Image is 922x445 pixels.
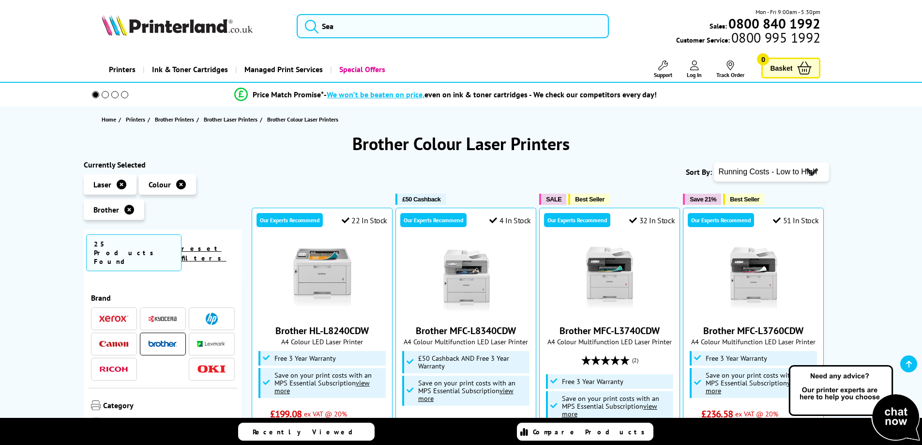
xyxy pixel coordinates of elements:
[99,338,128,350] a: Canon
[539,194,566,205] button: SALE
[148,315,177,322] img: Kyocera
[757,53,769,65] span: 0
[574,307,646,317] a: Brother MFC-L3740CDW
[654,71,672,78] span: Support
[275,324,369,337] a: Brother HL-L8240CDW
[574,242,646,315] img: Brother MFC-L3740CDW
[562,401,657,418] u: view more
[274,354,336,362] span: Free 3 Year Warranty
[735,409,778,418] span: ex VAT @ 20%
[304,409,347,418] span: ex VAT @ 20%
[418,354,528,370] span: £50 Cashback AND Free 3 Year Warranty
[773,215,818,225] div: 51 In Stock
[489,215,531,225] div: 4 In Stock
[91,417,163,438] a: Print Only
[629,215,675,225] div: 32 In Stock
[716,61,744,78] a: Track Order
[274,370,372,395] span: Save on your print costs with an MPS Essential Subscription
[93,205,119,215] span: Brother
[257,213,323,227] div: Our Experts Recommend
[149,180,171,189] span: Colour
[102,15,285,38] a: Printerland Logo
[330,57,393,82] a: Special Offers
[206,313,218,325] img: HP
[324,90,657,99] div: - even on ink & toner cartridges - We check our competitors every day!
[730,196,759,203] span: Best Seller
[99,367,128,372] img: Ricoh
[687,61,702,78] a: Log In
[197,363,226,375] a: OKI
[267,116,338,123] span: Brother Colour Laser Printers
[197,365,226,373] img: OKI
[79,86,813,103] li: modal_Promise
[544,213,610,227] div: Our Experts Recommend
[342,215,387,225] div: 22 In Stock
[786,364,922,443] img: Open Live Chat window
[181,244,227,262] a: reset filters
[723,194,764,205] button: Best Seller
[99,313,128,325] a: Xerox
[297,14,609,38] input: Sea
[717,307,790,317] a: Brother MFC-L3760CDW
[401,337,531,346] span: A4 Colour Multifunction LED Laser Printer
[703,324,803,337] a: Brother MFC-L3760CDW
[84,160,242,169] div: Currently Selected
[99,315,128,322] img: Xerox
[99,363,128,375] a: Ricoh
[562,394,659,418] span: Save on your print costs with an MPS Essential Subscription
[253,428,363,436] span: Recently Viewed
[253,90,324,99] span: Price Match Promise*
[102,57,143,82] a: Printers
[84,132,839,155] h1: Brother Colour Laser Printers
[717,242,790,315] img: Brother MFC-L3760CDW
[706,378,801,395] u: view more
[418,386,514,403] u: view more
[126,114,145,124] span: Printers
[155,114,196,124] a: Brother Printers
[756,7,820,16] span: Mon - Fri 9:00am - 5:30pm
[197,313,226,325] a: HP
[727,19,820,28] a: 0800 840 1992
[686,167,712,177] span: Sort By:
[418,378,515,403] span: Save on your print costs with an MPS Essential Subscription
[632,351,638,369] span: (2)
[575,196,605,203] span: Best Seller
[204,114,257,124] span: Brother Laser Printers
[416,324,516,337] a: Brother MFC-L8340CDW
[152,57,228,82] span: Ink & Toner Cartridges
[562,378,623,385] span: Free 3 Year Warranty
[197,338,226,350] a: Lexmark
[126,114,148,124] a: Printers
[286,242,359,315] img: Brother HL-L8240CDW
[568,194,609,205] button: Best Seller
[270,408,302,420] span: £199.08
[402,196,440,203] span: £50 Cashback
[155,114,194,124] span: Brother Printers
[546,196,561,203] span: SALE
[728,15,820,32] b: 0800 840 1992
[400,213,467,227] div: Our Experts Recommend
[238,423,375,441] a: Recently Viewed
[683,194,721,205] button: Save 21%
[257,337,387,346] span: A4 Colour LED Laser Printer
[235,57,330,82] a: Managed Print Services
[204,114,260,124] a: Brother Laser Printers
[770,61,792,75] span: Basket
[148,338,177,350] a: Brother
[533,428,650,436] span: Compare Products
[706,370,803,395] span: Save on your print costs with an MPS Essential Subscription
[690,196,716,203] span: Save 21%
[286,307,359,317] a: Brother HL-L8240CDW
[710,21,727,31] span: Sales:
[143,57,235,82] a: Ink & Toner Cartridges
[730,33,820,42] span: 0800 995 1992
[448,417,491,426] span: ex VAT @ 20%
[102,15,253,36] img: Printerland Logo
[676,33,820,45] span: Customer Service:
[687,71,702,78] span: Log In
[103,400,235,412] span: Category
[688,213,754,227] div: Our Experts Recommend
[197,341,226,347] img: Lexmark
[654,61,672,78] a: Support
[706,354,767,362] span: Free 3 Year Warranty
